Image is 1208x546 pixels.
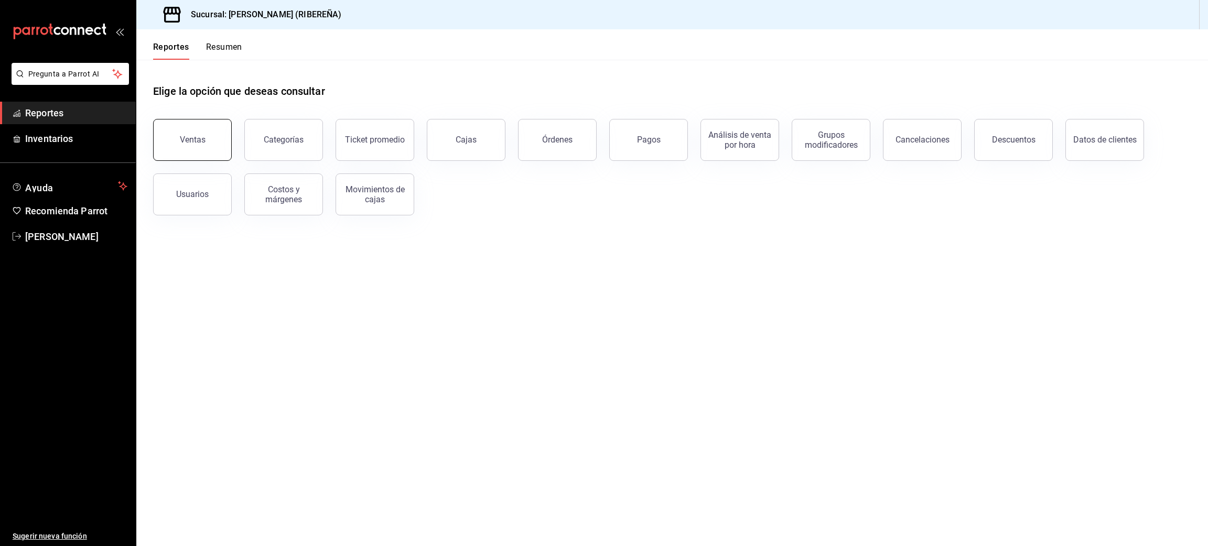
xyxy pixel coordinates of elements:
[153,42,242,60] div: navigation tabs
[342,184,407,204] div: Movimientos de cajas
[799,130,864,150] div: Grupos modificadores
[336,119,414,161] button: Ticket promedio
[25,106,127,120] span: Reportes
[883,119,962,161] button: Cancelaciones
[974,119,1053,161] button: Descuentos
[244,119,323,161] button: Categorías
[7,76,129,87] a: Pregunta a Parrot AI
[427,119,505,161] button: Cajas
[25,132,127,146] span: Inventarios
[153,173,232,215] button: Usuarios
[896,135,950,145] div: Cancelaciones
[153,83,325,99] h1: Elige la opción que deseas consultar
[345,135,405,145] div: Ticket promedio
[707,130,772,150] div: Análisis de venta por hora
[176,189,209,199] div: Usuarios
[206,42,242,60] button: Resumen
[251,184,316,204] div: Costos y márgenes
[992,135,1036,145] div: Descuentos
[25,230,127,244] span: [PERSON_NAME]
[182,8,341,21] h3: Sucursal: [PERSON_NAME] (RIBEREÑA)
[153,119,232,161] button: Ventas
[244,173,323,215] button: Costos y márgenes
[1065,119,1144,161] button: Datos de clientes
[12,63,129,85] button: Pregunta a Parrot AI
[1073,135,1137,145] div: Datos de clientes
[25,204,127,218] span: Recomienda Parrot
[13,531,127,542] span: Sugerir nueva función
[542,135,573,145] div: Órdenes
[25,180,114,192] span: Ayuda
[264,135,304,145] div: Categorías
[115,27,124,36] button: open_drawer_menu
[518,119,597,161] button: Órdenes
[637,135,661,145] div: Pagos
[609,119,688,161] button: Pagos
[28,69,113,80] span: Pregunta a Parrot AI
[336,173,414,215] button: Movimientos de cajas
[792,119,870,161] button: Grupos modificadores
[456,135,477,145] div: Cajas
[180,135,206,145] div: Ventas
[700,119,779,161] button: Análisis de venta por hora
[153,42,189,60] button: Reportes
